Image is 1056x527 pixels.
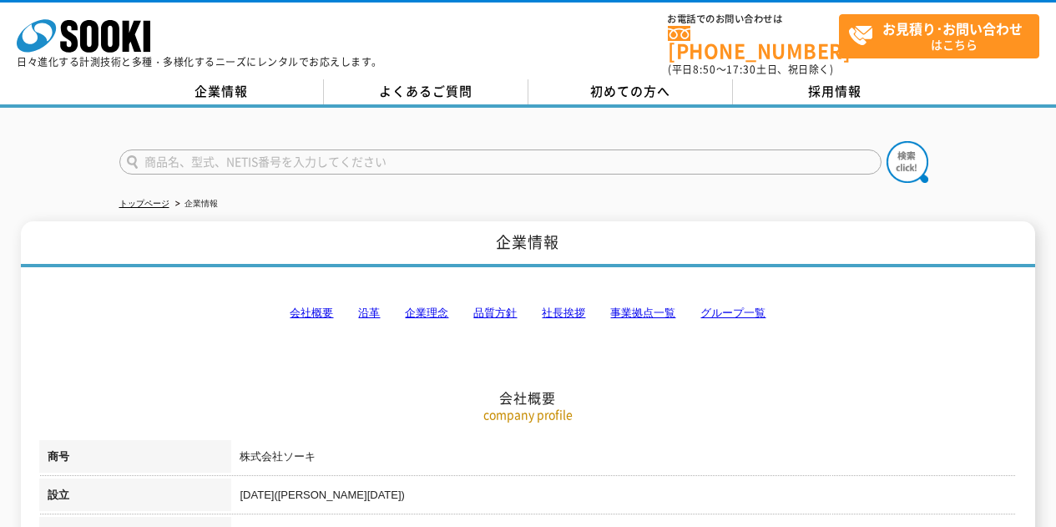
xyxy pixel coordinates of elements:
a: 会社概要 [290,307,333,319]
a: 品質方針 [473,307,517,319]
a: 社長挨拶 [542,307,585,319]
a: よくあるご質問 [324,79,528,104]
a: 事業拠点一覧 [610,307,675,319]
p: company profile [39,406,1016,423]
a: トップページ [119,199,169,208]
th: 商号 [39,440,231,479]
h2: 会社概要 [39,222,1016,407]
td: [DATE]([PERSON_NAME][DATE]) [231,479,1016,517]
th: 設立 [39,479,231,517]
span: お電話でのお問い合わせは [668,14,839,24]
img: btn_search.png [887,141,928,183]
a: 初めての方へ [528,79,733,104]
span: 8:50 [693,62,716,77]
input: 商品名、型式、NETIS番号を入力してください [119,149,882,175]
span: 17:30 [726,62,756,77]
li: 企業情報 [172,195,218,213]
a: お見積り･お問い合わせはこちら [839,14,1039,58]
a: グループ一覧 [700,307,765,319]
strong: お見積り･お問い合わせ [882,18,1023,38]
a: [PHONE_NUMBER] [668,26,839,60]
a: 企業情報 [119,79,324,104]
td: 株式会社ソーキ [231,440,1016,479]
a: 企業理念 [405,307,448,319]
span: 初めての方へ [590,82,670,100]
a: 採用情報 [733,79,937,104]
p: 日々進化する計測技術と多種・多様化するニーズにレンタルでお応えします。 [17,57,382,67]
span: はこちら [848,15,1038,57]
h1: 企業情報 [21,221,1034,267]
a: 沿革 [358,307,380,319]
span: (平日 ～ 土日、祝日除く) [668,62,833,77]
